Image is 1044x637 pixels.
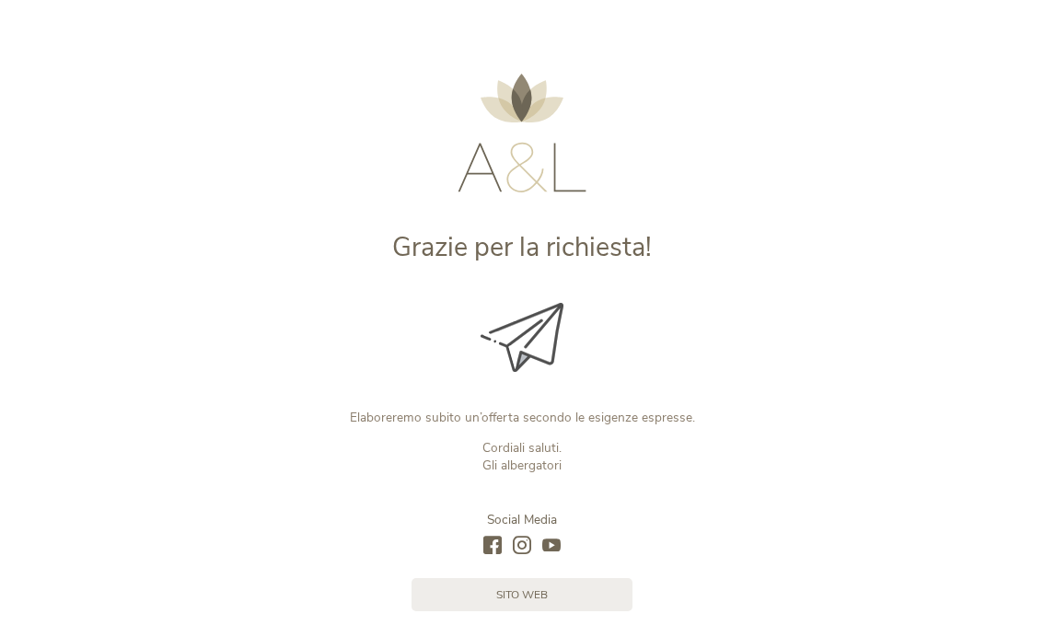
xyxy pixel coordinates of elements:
[483,536,502,556] a: facebook
[496,587,548,603] span: sito web
[487,511,557,528] span: Social Media
[513,536,531,556] a: instagram
[215,409,829,426] p: Elaboreremo subito un’offerta secondo le esigenze espresse.
[481,303,563,372] img: Grazie per la richiesta!
[542,536,561,556] a: youtube
[215,439,829,474] p: Cordiali saluti. Gli albergatori
[412,578,632,611] a: sito web
[458,74,586,192] img: AMONTI & LUNARIS Wellnessresort
[392,229,652,265] span: Grazie per la richiesta!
